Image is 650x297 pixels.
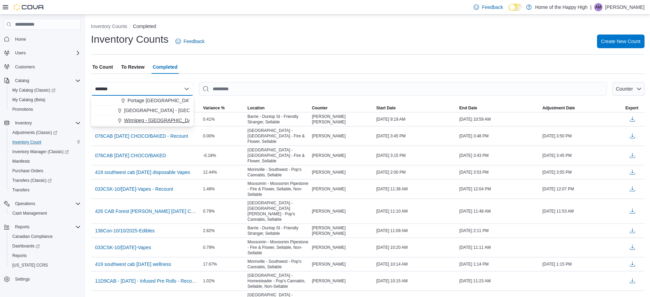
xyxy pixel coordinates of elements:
button: Settings [1,274,83,284]
a: Transfers [10,186,32,194]
div: 0.41% [202,115,246,123]
a: Cash Management [10,209,50,217]
span: Dashboards [10,242,81,250]
span: [PERSON_NAME] [312,208,346,214]
button: Transfers [7,185,83,195]
a: Feedback [471,0,505,14]
span: Customers [15,64,35,70]
div: Barrie - Dunlop St - Friendly Stranger, Sellable [246,112,310,126]
span: Customers [12,63,81,71]
a: Dashboards [10,242,42,250]
button: Counter [612,82,645,96]
span: [US_STATE] CCRS [12,262,48,268]
div: [DATE] 11:11 AM [458,243,541,252]
button: Location [246,104,310,112]
div: 0.00% [202,132,246,140]
a: Inventory Manager (Classic) [7,147,83,157]
span: [PERSON_NAME] [312,170,346,175]
span: [PERSON_NAME] [312,153,346,158]
button: Cash Management [7,208,83,218]
div: Choose from the following options [91,96,194,125]
input: This is a search bar. After typing your query, hit enter to filter the results lower in the page. [199,82,607,96]
div: [DATE] 3:45 PM [541,151,624,160]
button: Inventory [12,119,35,127]
span: Create New Count [601,38,640,45]
a: Purchase Orders [10,167,46,175]
span: My Catalog (Beta) [12,97,45,103]
div: [GEOGRAPHIC_DATA] - [GEOGRAPHIC_DATA] - Fire & Flower, Sellable [246,146,310,165]
span: Purchase Orders [10,167,81,175]
span: 076CAB [DATE] CHOCO/BAKED - Recount [95,133,188,139]
button: Customers [1,62,83,72]
span: 11D9CAB - [DATE] - Infused Pre Rolls - Recount [95,278,198,284]
span: Promotions [12,107,33,112]
button: Create New Count [597,35,645,48]
span: Adjustment Date [542,105,575,111]
button: 426 CAB Forest [PERSON_NAME] [DATE] CARTS [92,206,200,216]
span: Promotions [10,105,81,113]
button: Operations [1,199,83,208]
span: 076CAB [DATE] CHOCO/BAKED [95,152,166,159]
input: Dark Mode [508,4,523,11]
div: Barrie - Dunlop St - Friendly Stranger, Sellable [246,224,310,238]
button: Reports [7,251,83,260]
span: Variance % [203,105,225,111]
button: Reports [1,222,83,232]
span: Inventory [12,119,81,127]
span: Transfers [10,186,81,194]
a: Adjustments (Classic) [10,129,60,137]
div: [DATE] 11:53 AM [541,207,624,215]
span: Transfers (Classic) [12,178,52,183]
button: 11D9CAB - [DATE] - Infused Pre Rolls - Recount [92,276,200,286]
span: [PERSON_NAME] [312,245,346,250]
a: Feedback [173,35,207,48]
span: Completed [153,60,177,74]
span: Winnipeg - [GEOGRAPHIC_DATA] - The Joint [124,117,222,124]
div: [DATE] 3:50 PM [541,132,624,140]
span: Inventory Manager (Classic) [10,148,81,156]
div: [DATE] 3:53 PM [458,168,541,176]
div: Moosomin - Moosomin Pipestone - Fire & Flower, Sellable, Non-Sellable [246,238,310,257]
span: Adjustments (Classic) [10,129,81,137]
span: 419 southwest cab [DATE] wellness [95,261,171,268]
button: 419 southwest cab [DATE] wellness [92,259,174,269]
a: Adjustments (Classic) [7,128,83,137]
div: [DATE] 11:23 AM [458,277,541,285]
div: [DATE] 10:15 AM [375,277,458,285]
span: Operations [12,200,81,208]
button: [GEOGRAPHIC_DATA] - [GEOGRAPHIC_DATA] - The Joint [91,106,194,116]
a: Promotions [10,105,36,113]
button: Promotions [7,105,83,114]
button: 076CAB [DATE] CHOCO/BAKED [92,150,169,161]
div: Aubrey Mondor [594,3,602,11]
a: Transfers (Classic) [10,176,54,185]
button: 136Con-10/10/2025-Edibles [92,226,157,236]
button: Purchase Orders [7,166,83,176]
span: Portage [GEOGRAPHIC_DATA] - [GEOGRAPHIC_DATA] - Fire & Flower [128,97,282,104]
span: Inventory Manager (Classic) [12,149,69,154]
span: Reports [15,224,29,230]
span: Settings [12,275,81,283]
button: Inventory Counts [91,24,127,29]
div: [DATE] 3:48 PM [458,132,541,140]
span: Feedback [482,4,503,11]
div: [DATE] 2:00 PM [375,168,458,176]
span: [PERSON_NAME] [312,261,346,267]
a: Inventory Manager (Classic) [10,148,71,156]
button: Start Date [375,104,458,112]
span: To Count [92,60,113,74]
span: Inventory Count [12,139,41,145]
div: [DATE] 3:55 PM [541,168,624,176]
div: 0.79% [202,207,246,215]
a: My Catalog (Beta) [10,96,48,104]
button: Portage [GEOGRAPHIC_DATA] - [GEOGRAPHIC_DATA] - Fire & Flower [91,96,194,106]
a: Dashboards [7,241,83,251]
div: [GEOGRAPHIC_DATA] - Homesteader - Pop's Cannabis, Sellable, Non-Sellable [246,271,310,291]
span: Purchase Orders [12,168,43,174]
div: 1.48% [202,185,246,193]
button: Canadian Compliance [7,232,83,241]
div: [DATE] 1:14 PM [458,260,541,268]
span: Location [248,105,265,111]
div: [DATE] 1:15 PM [541,260,624,268]
button: 033CSK-10/[DATE]-Vapes [92,242,154,253]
